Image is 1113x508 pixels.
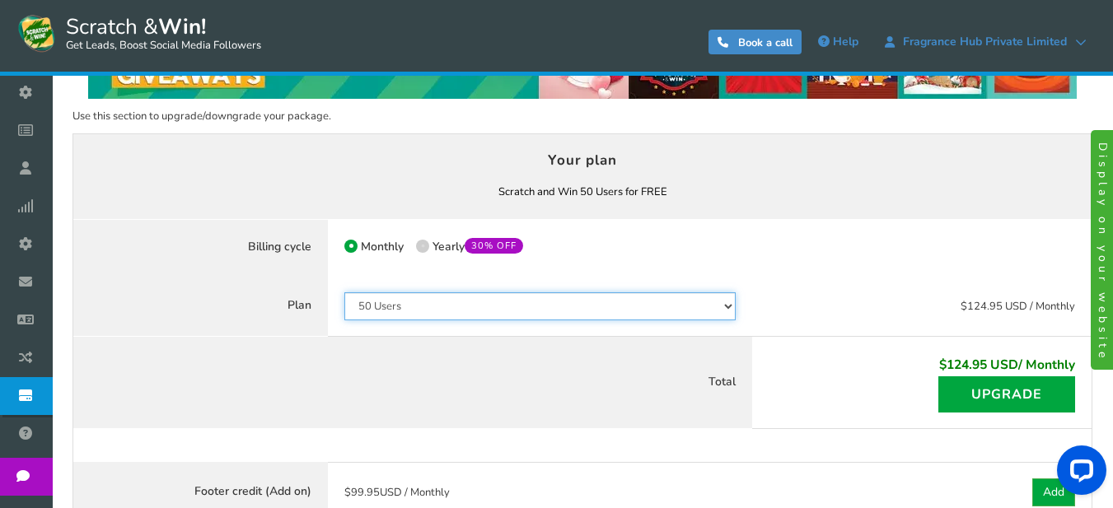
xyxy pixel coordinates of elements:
[433,239,523,254] span: Yearly
[16,12,58,54] img: Scratch and Win
[1044,439,1113,508] iframe: LiveChat chat widget
[16,12,261,54] a: Scratch &Win! Get Leads, Boost Social Media Followers
[73,276,328,337] label: Plan
[895,35,1075,49] span: Fragrance Hub Private Limited
[158,12,206,41] strong: Win!
[58,12,261,54] span: Scratch &
[961,299,1075,314] span: $124.95 USD / Monthly
[708,30,802,54] a: Book a call
[1018,356,1075,374] span: / Monthly
[90,150,1076,172] h4: Your plan
[1032,478,1075,506] a: Add
[361,239,404,254] span: Monthly
[73,337,752,429] label: Total
[938,376,1075,412] button: Upgrade
[833,34,858,49] span: Help
[810,29,867,55] a: Help
[738,35,793,50] span: Book a call
[344,485,450,500] span: $ USD / Monthly
[73,219,328,277] label: Billing cycle
[66,40,261,53] small: Get Leads, Boost Social Media Followers
[465,238,523,254] mark: 30% OFF
[939,356,1075,374] b: $124.95 USD
[351,485,380,500] span: 99.95
[498,184,667,199] b: Scratch and Win 50 Users for FREE
[72,109,331,124] span: Use this section to upgrade/downgrade your package.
